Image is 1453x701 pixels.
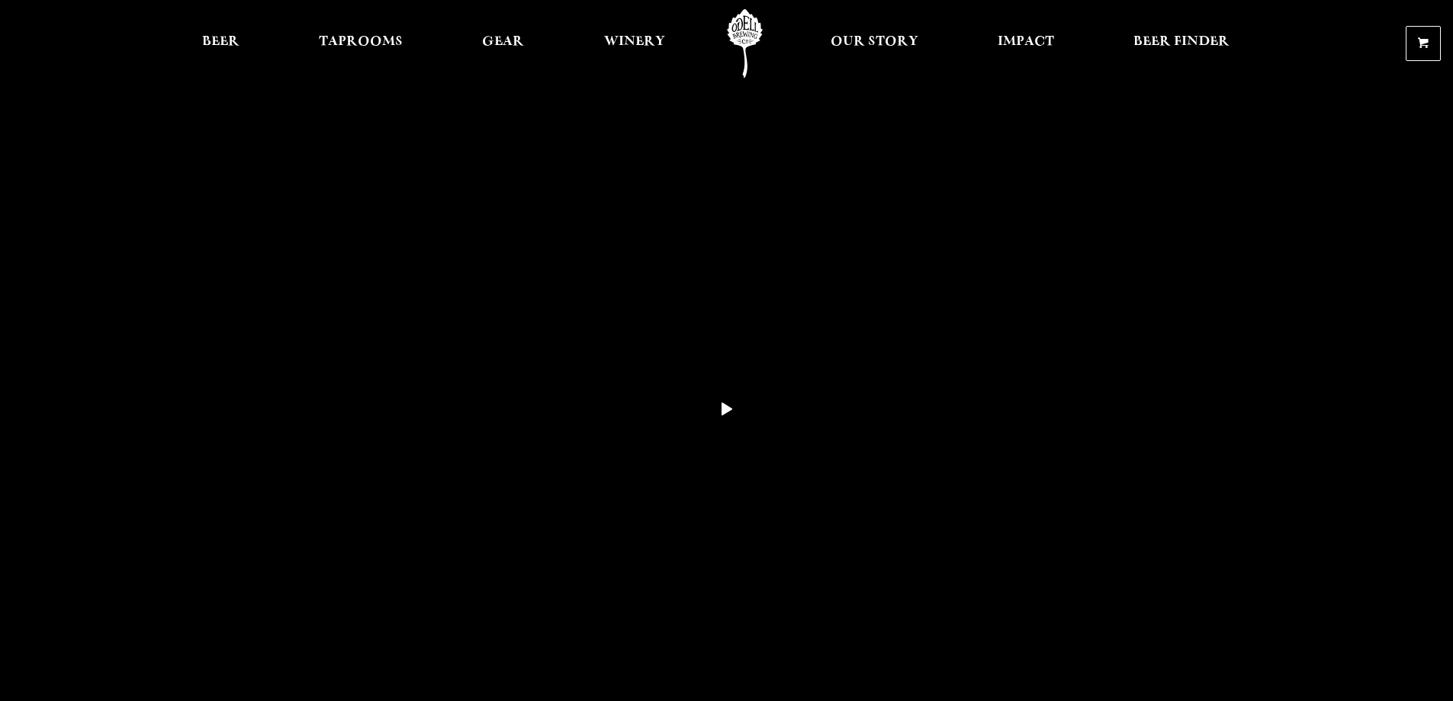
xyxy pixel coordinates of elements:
[998,36,1054,48] span: Impact
[202,36,239,48] span: Beer
[988,9,1064,78] a: Impact
[309,9,413,78] a: Taprooms
[831,36,918,48] span: Our Story
[192,9,249,78] a: Beer
[1133,36,1230,48] span: Beer Finder
[482,36,524,48] span: Gear
[319,36,403,48] span: Taprooms
[604,36,665,48] span: Winery
[821,9,928,78] a: Our Story
[594,9,675,78] a: Winery
[472,9,534,78] a: Gear
[716,9,773,78] a: Odell Home
[1124,9,1239,78] a: Beer Finder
